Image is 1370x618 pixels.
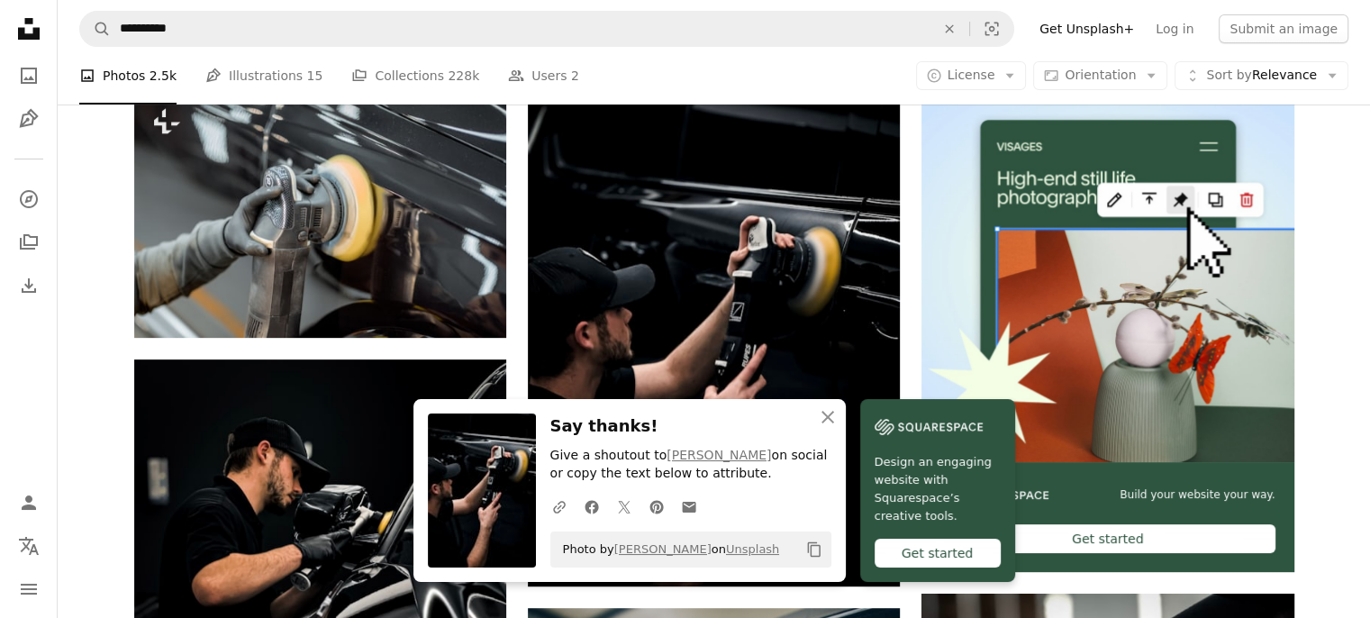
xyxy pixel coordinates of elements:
[448,66,479,86] span: 228k
[1065,68,1136,82] span: Orientation
[11,224,47,260] a: Collections
[875,414,983,441] img: file-1606177908946-d1eed1cbe4f5image
[860,399,1015,582] a: Design an engaging website with Squarespace’s creative tools.Get started
[1033,61,1167,90] button: Orientation
[11,181,47,217] a: Explore
[970,12,1013,46] button: Visual search
[667,448,771,462] a: [PERSON_NAME]
[528,329,900,345] a: a man is working on a car radio
[351,47,479,105] a: Collections 228k
[921,89,1293,461] img: file-1723602894256-972c108553a7image
[1206,67,1317,85] span: Relevance
[11,11,47,50] a: Home — Unsplash
[80,12,111,46] button: Search Unsplash
[940,524,1275,553] div: Get started
[1145,14,1204,43] a: Log in
[948,68,995,82] span: License
[134,205,506,222] a: Car service worker polishing vehicle body with special wax from scratches, close-up. Professional...
[916,61,1027,90] button: License
[875,539,1001,568] div: Get started
[1219,14,1348,43] button: Submit an image
[640,488,673,524] a: Share on Pinterest
[799,534,830,565] button: Copy to clipboard
[11,571,47,607] button: Menu
[1206,68,1251,82] span: Sort by
[528,89,900,586] img: a man is working on a car radio
[307,66,323,86] span: 15
[554,535,780,564] span: Photo by on
[571,66,579,86] span: 2
[726,542,779,556] a: Unsplash
[550,447,831,483] p: Give a shoutout to on social or copy the text below to attribute.
[576,488,608,524] a: Share on Facebook
[134,89,506,338] img: Car service worker polishing vehicle body with special wax from scratches, close-up. Professional...
[508,47,579,105] a: Users 2
[134,600,506,616] a: a man waxing a car in a garage
[875,453,1001,525] span: Design an engaging website with Squarespace’s creative tools.
[11,485,47,521] a: Log in / Sign up
[79,11,1014,47] form: Find visuals sitewide
[921,89,1293,572] a: Build your website your way.Get started
[11,101,47,137] a: Illustrations
[11,268,47,304] a: Download History
[1029,14,1145,43] a: Get Unsplash+
[673,488,705,524] a: Share over email
[205,47,322,105] a: Illustrations 15
[550,414,831,440] h3: Say thanks!
[614,542,712,556] a: [PERSON_NAME]
[930,12,969,46] button: Clear
[11,58,47,94] a: Photos
[1120,487,1275,503] span: Build your website your way.
[1175,61,1348,90] button: Sort byRelevance
[11,528,47,564] button: Language
[608,488,640,524] a: Share on Twitter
